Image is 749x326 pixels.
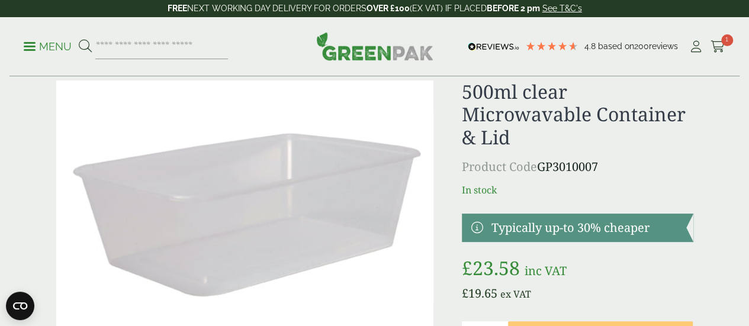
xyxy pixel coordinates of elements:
[462,255,472,280] span: £
[584,41,598,51] span: 4.8
[598,41,634,51] span: Based on
[689,41,703,53] i: My Account
[462,255,520,280] bdi: 23.58
[468,43,519,51] img: REVIEWS.io
[367,4,410,13] strong: OVER £100
[634,41,649,51] span: 200
[711,41,725,53] i: Cart
[462,159,537,175] span: Product Code
[649,41,678,51] span: reviews
[711,38,725,56] a: 1
[462,183,693,197] p: In stock
[6,292,34,320] button: Open CMP widget
[500,288,531,301] span: ex VAT
[24,40,72,51] a: Menu
[525,41,578,51] div: 4.79 Stars
[24,40,72,54] p: Menu
[542,4,582,13] a: See T&C's
[487,4,540,13] strong: BEFORE 2 pm
[462,158,693,176] p: GP3010007
[462,285,497,301] bdi: 19.65
[721,34,733,46] span: 1
[525,263,567,279] span: inc VAT
[168,4,187,13] strong: FREE
[316,32,433,60] img: GreenPak Supplies
[462,80,693,149] h1: 500ml clear Microwavable Container & Lid
[462,285,468,301] span: £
